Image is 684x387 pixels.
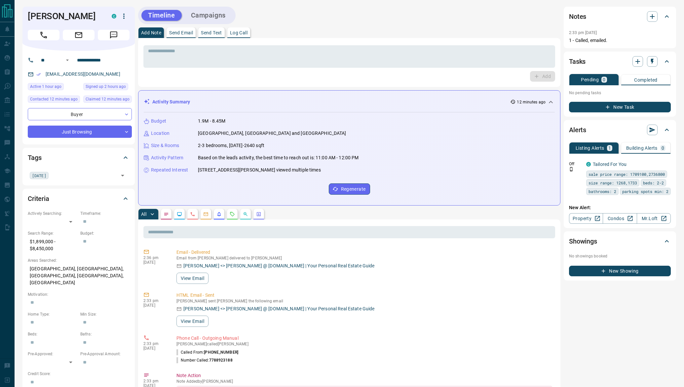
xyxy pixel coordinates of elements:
button: Open [63,56,71,64]
p: 2:33 pm [143,298,167,303]
span: Message [98,30,130,40]
p: New Alert: [569,204,671,211]
p: Beds: [28,331,77,337]
svg: Email Verified [36,72,41,77]
svg: Calls [190,212,195,217]
button: Open [118,171,127,180]
p: [DATE] [143,260,167,265]
p: Baths: [80,331,130,337]
svg: Listing Alerts [216,212,222,217]
p: Add Note [141,30,161,35]
p: Pre-Approved: [28,351,77,357]
span: sale price range: 1709100,2736800 [589,171,665,177]
span: Active 1 hour ago [30,83,61,90]
div: Tasks [569,54,671,69]
p: Off [569,161,582,167]
button: New Showing [569,266,671,276]
p: [PERSON_NAME] <> [PERSON_NAME] @ [DOMAIN_NAME] | Your Personal Real Estate Guide [183,262,375,269]
p: [PERSON_NAME] <> [PERSON_NAME] @ [DOMAIN_NAME] | Your Personal Real Estate Guide [183,305,375,312]
div: Thu Aug 14 2025 [83,83,132,92]
svg: Requests [230,212,235,217]
div: Notes [569,9,671,24]
p: Send Text [201,30,222,35]
h2: Alerts [569,125,586,135]
div: Tags [28,150,130,166]
p: Motivation: [28,291,130,297]
p: Completed [634,78,658,82]
div: Showings [569,233,671,249]
p: Called From: [176,349,238,355]
svg: Emails [203,212,209,217]
span: size range: 1268,1733 [589,179,637,186]
p: 1.9M - 8.45M [198,118,226,125]
button: New Task [569,102,671,112]
h2: Notes [569,11,586,22]
div: Alerts [569,122,671,138]
p: [GEOGRAPHIC_DATA], [GEOGRAPHIC_DATA], [GEOGRAPHIC_DATA], [GEOGRAPHIC_DATA], [GEOGRAPHIC_DATA] [28,263,130,288]
p: Activity Summary [152,98,190,105]
div: Thu Aug 14 2025 [83,96,132,105]
a: Tailored For You [593,162,627,167]
span: Call [28,30,59,40]
a: Mr.Loft [637,213,671,224]
span: [DATE] [32,172,46,179]
p: 2:33 pm [143,341,167,346]
p: [GEOGRAPHIC_DATA], [GEOGRAPHIC_DATA] and [GEOGRAPHIC_DATA] [198,130,346,137]
p: Listing Alerts [576,146,604,150]
p: Areas Searched: [28,257,130,263]
h2: Tasks [569,56,586,67]
p: 1 [608,146,611,150]
p: 2:33 pm [143,379,167,383]
p: Home Type: [28,311,77,317]
h1: [PERSON_NAME] [28,11,102,21]
p: HTML Email - Sent [176,292,552,299]
p: Based on the lead's activity, the best time to reach out is: 11:00 AM - 12:00 PM [198,154,359,161]
span: bathrooms: 2 [589,188,616,195]
svg: Opportunities [243,212,248,217]
p: Building Alerts [626,146,658,150]
p: No showings booked [569,253,671,259]
h2: Tags [28,152,41,163]
span: 7788923188 [209,358,233,363]
div: Criteria [28,191,130,207]
span: Claimed 12 minutes ago [86,96,130,102]
div: Thu Aug 14 2025 [28,96,80,105]
p: Activity Pattern [151,154,183,161]
span: Contacted 12 minutes ago [30,96,78,102]
p: Email - Delivered [176,249,552,256]
p: Location [151,130,170,137]
svg: Agent Actions [256,212,261,217]
p: [STREET_ADDRESS][PERSON_NAME] viewed multiple times [198,167,321,174]
span: Signed up 2 hours ago [86,83,126,90]
p: Pending [581,77,599,82]
p: Budget: [80,230,130,236]
a: Condos [603,213,637,224]
span: beds: 2-2 [643,179,664,186]
h2: Criteria [28,193,49,204]
p: Email from [PERSON_NAME] delivered to [PERSON_NAME] [176,256,552,260]
div: Thu Aug 14 2025 [28,83,80,92]
p: Send Email [169,30,193,35]
div: Just Browsing [28,126,132,138]
span: [PHONE_NUMBER] [204,350,238,355]
p: Search Range: [28,230,77,236]
button: Campaigns [184,10,232,21]
a: [EMAIL_ADDRESS][DOMAIN_NAME] [46,71,120,77]
p: 2:36 pm [143,255,167,260]
p: Note Action [176,372,552,379]
p: Timeframe: [80,211,130,216]
p: 0 [603,77,605,82]
button: Regenerate [329,183,370,195]
h2: Showings [569,236,597,247]
p: 12 minutes ago [517,99,546,105]
p: $1,899,000 - $8,450,000 [28,236,77,254]
div: condos.ca [112,14,116,19]
span: Email [63,30,95,40]
p: [DATE] [143,303,167,308]
p: 2:33 pm [DATE] [569,30,597,35]
p: Min Size: [80,311,130,317]
p: Actively Searching: [28,211,77,216]
p: Note Added by [PERSON_NAME] [176,379,552,384]
p: [PERSON_NAME] called [PERSON_NAME] [176,342,552,346]
p: Pre-Approval Amount: [80,351,130,357]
